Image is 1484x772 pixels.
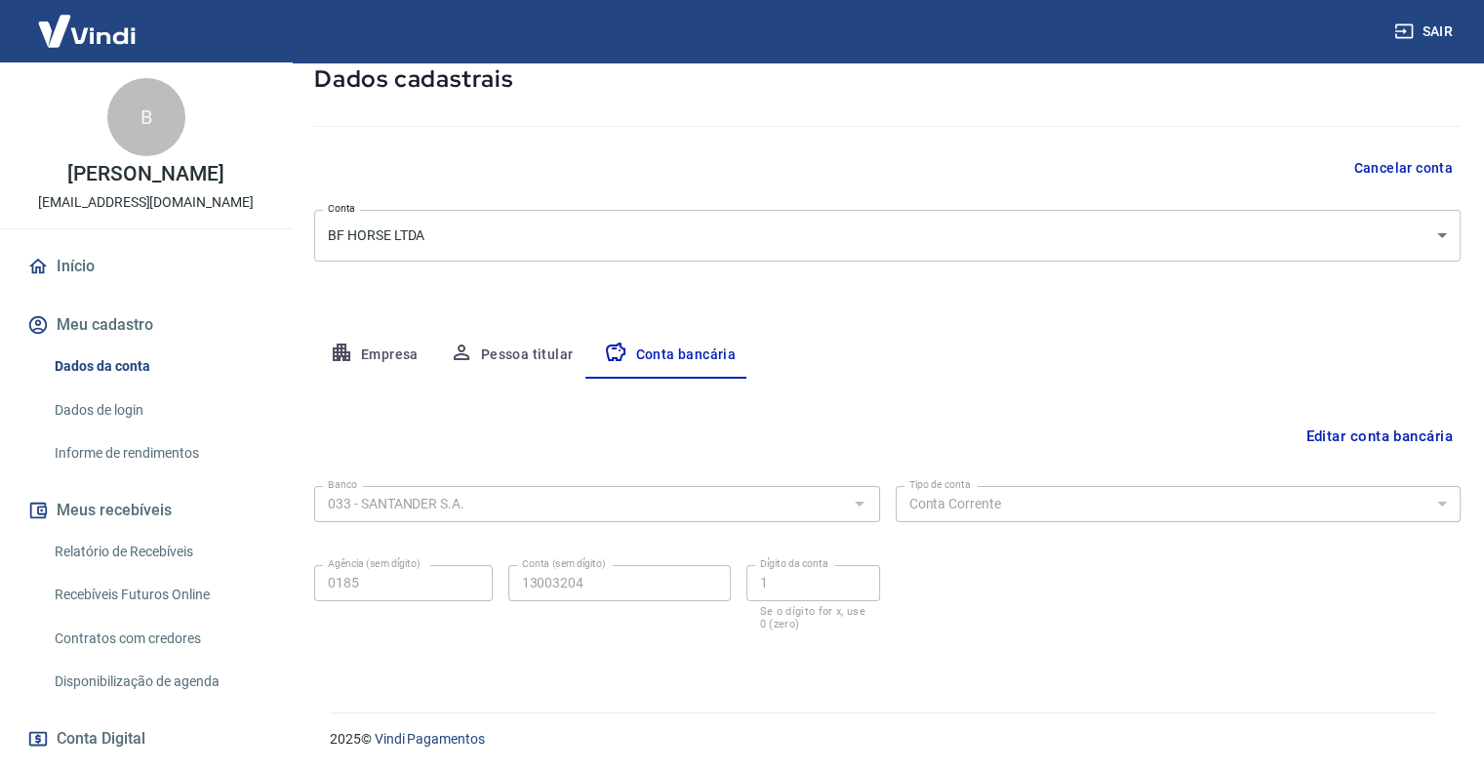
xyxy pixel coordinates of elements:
p: 2025 © [330,729,1437,750]
p: Se o dígito for x, use 0 (zero) [760,605,866,630]
p: [PERSON_NAME] [67,164,223,184]
button: Conta Digital [23,717,268,760]
a: Contratos com credores [47,619,268,659]
img: Vindi [23,1,150,61]
button: Sair [1390,14,1461,50]
label: Tipo de conta [909,477,971,492]
label: Dígito da conta [760,556,828,571]
button: Pessoa titular [434,332,589,379]
a: Dados de login [47,390,268,430]
button: Editar conta bancária [1298,418,1461,455]
label: Conta [328,201,355,216]
button: Meus recebíveis [23,489,268,532]
button: Conta bancária [588,332,751,379]
button: Meu cadastro [23,304,268,346]
a: Disponibilização de agenda [47,662,268,702]
div: BF HORSE LTDA [314,210,1461,262]
a: Vindi Pagamentos [375,731,485,747]
a: Início [23,245,268,288]
label: Banco [328,477,357,492]
button: Empresa [314,332,434,379]
label: Conta (sem dígito) [522,556,606,571]
a: Dados da conta [47,346,268,386]
a: Recebíveis Futuros Online [47,575,268,615]
p: [EMAIL_ADDRESS][DOMAIN_NAME] [38,192,254,213]
a: Relatório de Recebíveis [47,532,268,572]
div: B [107,78,185,156]
label: Agência (sem dígito) [328,556,421,571]
h5: Dados cadastrais [314,63,1461,95]
a: Informe de rendimentos [47,433,268,473]
button: Cancelar conta [1345,150,1461,186]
